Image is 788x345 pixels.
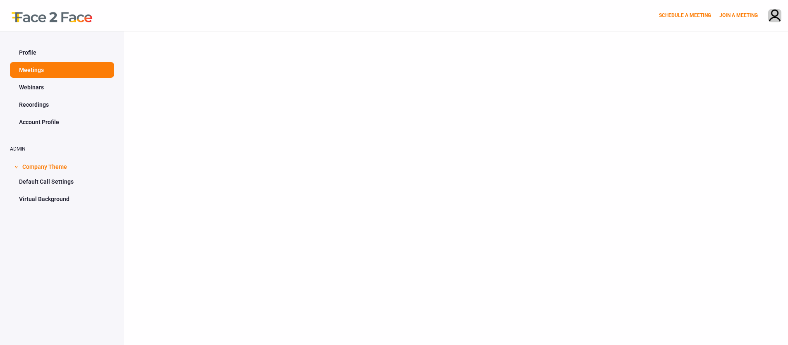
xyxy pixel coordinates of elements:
[10,114,114,130] a: Account Profile
[12,165,20,168] span: >
[10,146,114,152] h2: ADMIN
[10,191,114,207] a: Virtual Background
[719,12,758,18] a: JOIN A MEETING
[769,10,781,23] img: avatar.710606db.png
[10,62,114,78] a: Meetings
[659,12,711,18] a: SCHEDULE A MEETING
[10,79,114,95] a: Webinars
[10,174,114,189] a: Default Call Settings
[10,45,114,60] a: Profile
[22,158,67,174] span: Company Theme
[10,97,114,113] a: Recordings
